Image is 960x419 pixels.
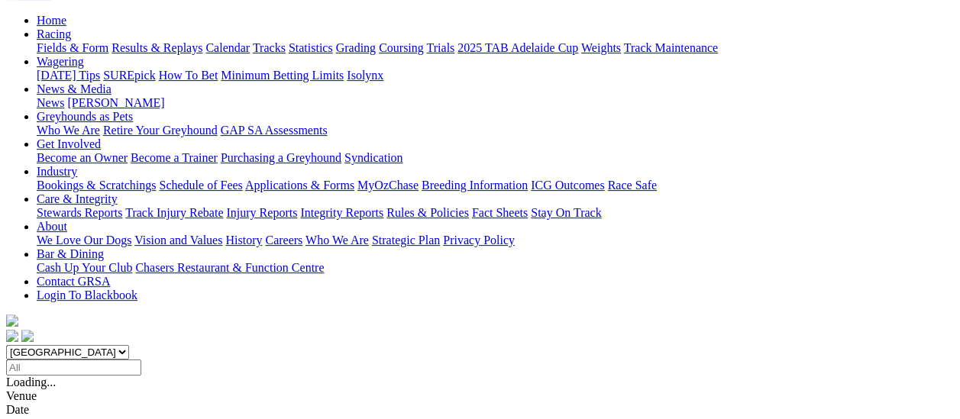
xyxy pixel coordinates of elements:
a: Cash Up Your Club [37,261,132,274]
div: Industry [37,179,954,192]
a: History [225,234,262,247]
a: Greyhounds as Pets [37,110,133,123]
a: [PERSON_NAME] [67,96,164,109]
a: Weights [581,41,621,54]
a: Who We Are [305,234,369,247]
a: Track Maintenance [624,41,718,54]
img: logo-grsa-white.png [6,314,18,327]
a: Wagering [37,55,84,68]
a: Stewards Reports [37,206,122,219]
a: Privacy Policy [443,234,515,247]
div: Venue [6,389,954,403]
span: Loading... [6,375,56,388]
a: Applications & Forms [245,179,354,192]
a: Purchasing a Greyhound [221,151,341,164]
a: Get Involved [37,137,101,150]
a: Contact GRSA [37,275,110,288]
a: Careers [265,234,302,247]
a: Track Injury Rebate [125,206,223,219]
a: MyOzChase [357,179,419,192]
a: Who We Are [37,124,100,137]
a: Tracks [253,41,286,54]
a: Strategic Plan [372,234,440,247]
a: Stay On Track [531,206,601,219]
img: twitter.svg [21,330,34,342]
div: Bar & Dining [37,261,954,275]
a: Schedule of Fees [159,179,242,192]
div: Care & Integrity [37,206,954,220]
a: How To Bet [159,69,218,82]
a: Breeding Information [422,179,528,192]
img: facebook.svg [6,330,18,342]
a: ICG Outcomes [531,179,604,192]
div: Get Involved [37,151,954,165]
a: Rules & Policies [386,206,469,219]
div: Racing [37,41,954,55]
a: Chasers Restaurant & Function Centre [135,261,324,274]
a: Fact Sheets [472,206,528,219]
a: Calendar [205,41,250,54]
a: Statistics [289,41,333,54]
a: Home [37,14,66,27]
a: Isolynx [347,69,383,82]
a: Coursing [379,41,424,54]
a: News [37,96,64,109]
a: News & Media [37,82,112,95]
a: Trials [426,41,454,54]
a: Race Safe [607,179,656,192]
a: Bar & Dining [37,247,104,260]
a: Grading [336,41,376,54]
div: Date [6,403,954,417]
div: Greyhounds as Pets [37,124,954,137]
a: SUREpick [103,69,155,82]
a: Vision and Values [134,234,222,247]
a: About [37,220,67,233]
a: GAP SA Assessments [221,124,328,137]
a: Racing [37,27,71,40]
a: Login To Blackbook [37,288,137,301]
a: Results & Replays [112,41,202,54]
a: We Love Our Dogs [37,234,131,247]
div: Wagering [37,69,954,82]
a: Fields & Form [37,41,108,54]
a: Industry [37,165,77,178]
a: Injury Reports [226,206,297,219]
a: Syndication [344,151,402,164]
a: 2025 TAB Adelaide Cup [457,41,578,54]
a: Become an Owner [37,151,128,164]
a: Care & Integrity [37,192,118,205]
a: Become a Trainer [131,151,218,164]
a: Retire Your Greyhound [103,124,218,137]
a: Minimum Betting Limits [221,69,344,82]
div: About [37,234,954,247]
div: News & Media [37,96,954,110]
a: [DATE] Tips [37,69,100,82]
input: Select date [6,359,141,375]
a: Bookings & Scratchings [37,179,156,192]
a: Integrity Reports [300,206,383,219]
